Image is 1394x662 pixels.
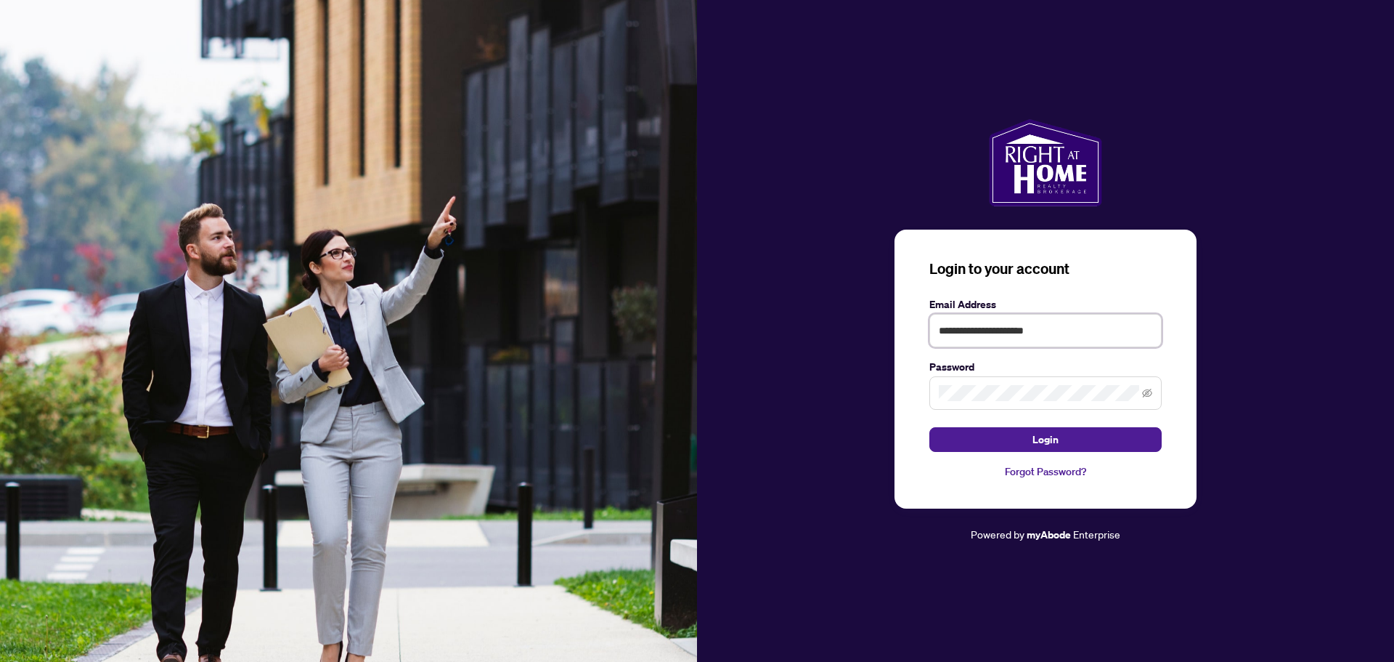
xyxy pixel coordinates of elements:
h3: Login to your account [929,259,1162,279]
span: Powered by [971,528,1024,541]
span: Login [1032,428,1059,451]
a: myAbode [1027,527,1071,543]
span: Enterprise [1073,528,1120,541]
button: Login [929,427,1162,452]
img: ma-logo [989,119,1101,206]
label: Email Address [929,296,1162,312]
a: Forgot Password? [929,464,1162,480]
label: Password [929,359,1162,375]
span: eye-invisible [1142,388,1152,398]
